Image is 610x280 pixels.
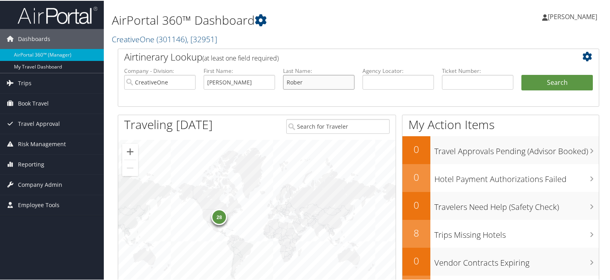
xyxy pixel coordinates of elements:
[542,4,605,28] a: [PERSON_NAME]
[124,66,196,74] label: Company - Division:
[548,12,597,20] span: [PERSON_NAME]
[434,197,599,212] h3: Travelers Need Help (Safety Check)
[402,170,430,183] h2: 0
[112,33,217,44] a: CreativeOne
[187,33,217,44] span: , [ 32951 ]
[122,143,138,159] button: Zoom in
[434,141,599,156] h3: Travel Approvals Pending (Advisor Booked)
[18,113,60,133] span: Travel Approval
[402,225,430,239] h2: 8
[18,194,59,214] span: Employee Tools
[402,247,599,275] a: 0Vendor Contracts Expiring
[156,33,187,44] span: ( 301146 )
[434,169,599,184] h3: Hotel Payment Authorizations Failed
[442,66,513,74] label: Ticket Number:
[124,49,553,63] h2: Airtinerary Lookup
[402,135,599,163] a: 0Travel Approvals Pending (Advisor Booked)
[434,225,599,240] h3: Trips Missing Hotels
[402,198,430,211] h2: 0
[202,53,279,62] span: (at least one field required)
[18,28,50,48] span: Dashboards
[18,154,44,174] span: Reporting
[286,118,390,133] input: Search for Traveler
[402,253,430,267] h2: 0
[402,116,599,132] h1: My Action Items
[124,116,213,132] h1: Traveling [DATE]
[112,11,441,28] h1: AirPortal 360™ Dashboard
[283,66,355,74] label: Last Name:
[18,72,32,92] span: Trips
[18,93,49,113] span: Book Travel
[402,142,430,155] h2: 0
[122,159,138,175] button: Zoom out
[211,208,227,224] div: 28
[402,191,599,219] a: 0Travelers Need Help (Safety Check)
[402,219,599,247] a: 8Trips Missing Hotels
[521,74,593,90] button: Search
[362,66,434,74] label: Agency Locator:
[18,133,66,153] span: Risk Management
[18,5,97,24] img: airportal-logo.png
[204,66,275,74] label: First Name:
[402,163,599,191] a: 0Hotel Payment Authorizations Failed
[434,253,599,268] h3: Vendor Contracts Expiring
[18,174,62,194] span: Company Admin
